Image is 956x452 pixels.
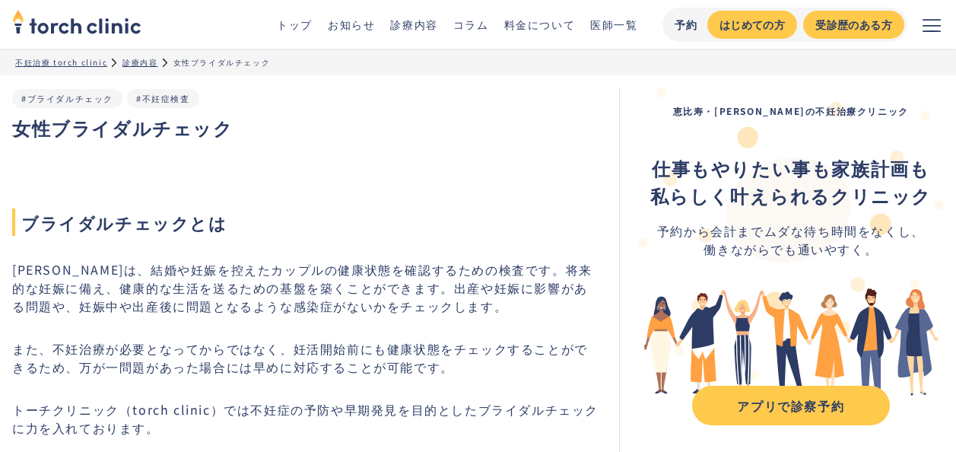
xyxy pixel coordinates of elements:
[12,208,601,236] span: ブライダルチェックとは
[12,11,141,38] a: home
[504,17,576,32] a: 料金について
[803,11,904,39] a: 受診歴のある方
[706,396,876,415] div: アプリで診察予約
[453,17,489,32] a: コラム
[719,17,785,33] div: はじめての方
[136,92,190,104] a: #不妊症検査
[173,56,271,68] div: 女性ブライダルチェック
[673,104,909,117] strong: 恵比寿・[PERSON_NAME]の不妊治療クリニック
[650,154,932,209] div: ‍ ‍
[675,17,698,33] div: 予約
[707,11,797,39] a: はじめての方
[12,5,141,38] img: torch clinic
[815,17,892,33] div: 受診歴のある方
[15,56,941,68] ul: パンくずリスト
[12,114,601,142] h1: 女性ブライダルチェック
[328,17,375,32] a: お知らせ
[122,56,157,68] a: 診療内容
[590,17,637,32] a: 医師一覧
[277,17,313,32] a: トップ
[390,17,437,32] a: 診療内容
[12,400,601,437] p: トーチクリニック（torch clinic）では不妊症の予防や早期発見を目的としたブライダルチェックに力を入れております。
[652,154,929,181] strong: 仕事もやりたい事も家族計画も
[650,182,932,208] strong: 私らしく叶えられるクリニック
[12,339,601,376] p: また、不妊治療が必要となってからではなく、妊活開始前にも健康状態をチェックすることができるため、万が一問題があった場合には早めに対応することが可能です。
[21,92,113,104] a: #ブライダルチェック
[692,386,890,425] a: アプリで診察予約
[12,260,601,315] p: [PERSON_NAME]は、結婚や妊娠を控えたカップルの健康状態を確認するための検査です。将来的な妊娠に備え、健康的な生活を送るための基盤を築くことができます。出産や妊娠に影響がある問題や、妊...
[650,221,932,258] div: 予約から会計までムダな待ち時間をなくし、 働きながらでも通いやすく。
[15,56,107,68] a: 不妊治療 torch clinic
